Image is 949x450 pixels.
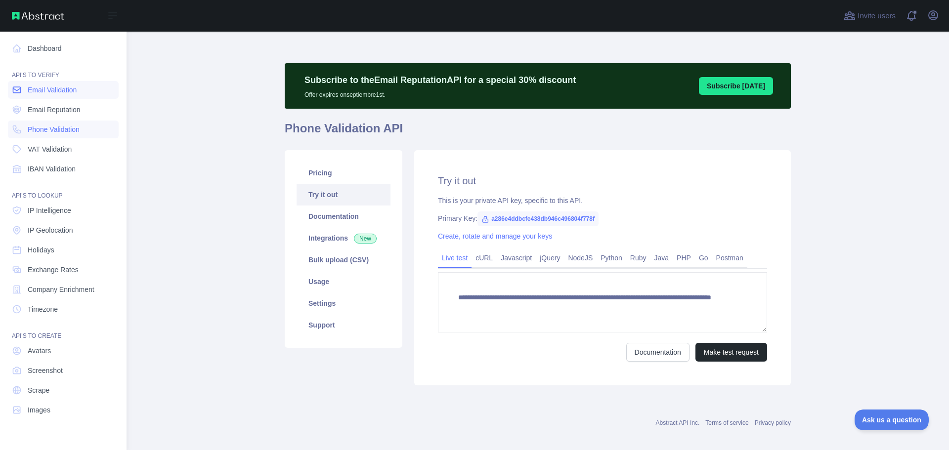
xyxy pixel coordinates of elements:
[438,232,552,240] a: Create, rotate and manage your keys
[28,85,77,95] span: Email Validation
[354,234,377,244] span: New
[673,250,695,266] a: PHP
[28,124,80,134] span: Phone Validation
[695,343,767,362] button: Make test request
[438,250,472,266] a: Live test
[297,227,390,249] a: Integrations New
[8,300,119,318] a: Timezone
[438,196,767,205] div: This is your private API key, specific to this API.
[8,40,119,57] a: Dashboard
[699,77,773,95] button: Subscribe [DATE]
[8,180,119,200] div: API'S TO LOOKUP
[28,346,51,356] span: Avatars
[28,144,72,154] span: VAT Validation
[705,419,748,426] a: Terms of service
[858,10,896,22] span: Invite users
[8,261,119,279] a: Exchange Rates
[656,419,700,426] a: Abstract API Inc.
[297,205,390,227] a: Documentation
[8,381,119,399] a: Scrape
[8,362,119,379] a: Screenshot
[597,250,626,266] a: Python
[497,250,536,266] a: Javascript
[855,409,929,430] iframe: Toggle Customer Support
[8,320,119,340] div: API'S TO CREATE
[650,250,673,266] a: Java
[297,271,390,292] a: Usage
[8,160,119,178] a: IBAN Validation
[297,314,390,336] a: Support
[28,405,50,415] span: Images
[626,343,690,362] a: Documentation
[285,121,791,144] h1: Phone Validation API
[28,265,79,275] span: Exchange Rates
[472,250,497,266] a: cURL
[8,281,119,298] a: Company Enrichment
[12,12,64,20] img: Abstract API
[28,385,49,395] span: Scrape
[477,211,599,226] span: a286e4ddbcfe438db946c496804f778f
[28,245,54,255] span: Holidays
[536,250,564,266] a: jQuery
[297,162,390,184] a: Pricing
[8,59,119,79] div: API'S TO VERIFY
[8,241,119,259] a: Holidays
[28,205,71,215] span: IP Intelligence
[438,213,767,223] div: Primary Key:
[297,249,390,271] a: Bulk upload (CSV)
[695,250,712,266] a: Go
[8,121,119,138] a: Phone Validation
[8,401,119,419] a: Images
[8,342,119,360] a: Avatars
[8,202,119,219] a: IP Intelligence
[28,366,63,375] span: Screenshot
[297,292,390,314] a: Settings
[564,250,597,266] a: NodeJS
[8,221,119,239] a: IP Geolocation
[28,225,73,235] span: IP Geolocation
[28,285,94,294] span: Company Enrichment
[8,81,119,99] a: Email Validation
[304,73,576,87] p: Subscribe to the Email Reputation API for a special 30 % discount
[28,164,76,174] span: IBAN Validation
[297,184,390,205] a: Try it out
[712,250,747,266] a: Postman
[8,140,119,158] a: VAT Validation
[28,105,81,115] span: Email Reputation
[438,174,767,188] h2: Try it out
[304,87,576,99] p: Offer expires on septiembre 1st.
[755,419,791,426] a: Privacy policy
[842,8,898,24] button: Invite users
[626,250,650,266] a: Ruby
[28,304,58,314] span: Timezone
[8,101,119,119] a: Email Reputation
